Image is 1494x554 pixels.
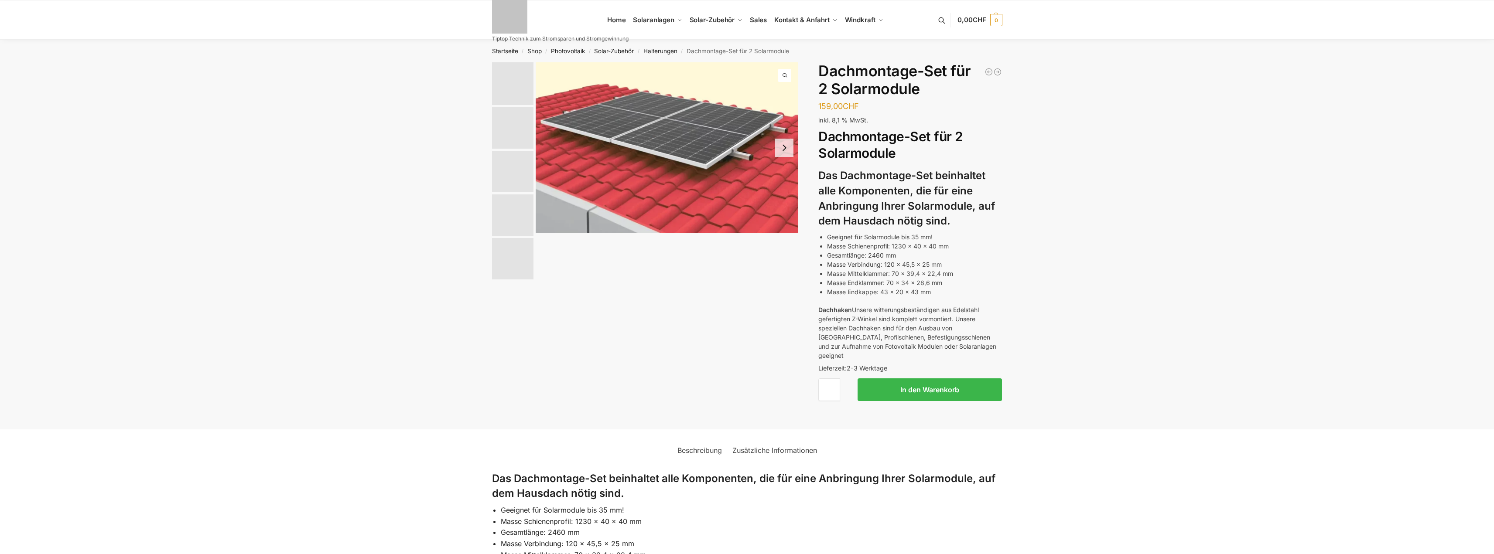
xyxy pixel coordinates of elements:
[818,129,963,161] strong: Dachmontage-Set für 2 Solarmodule
[727,440,822,461] a: Zusätzliche Informationen
[501,538,1002,550] li: Masse Verbindung: 120 x 45,5 x 25 mm
[973,16,986,24] span: CHF
[818,306,852,313] strong: Dachhaken
[827,278,1002,287] li: Masse Endklammer: 70 x 34 x 28,6 mm
[746,0,770,40] a: Sales
[827,232,1002,241] li: Geeignet für Solarmodule bis 35 mm!
[774,16,830,24] span: Kontakt & Anfahrt
[993,68,1002,76] a: Photovoltaik Solarpanel Halterung Trapezblechdach Befestigung
[818,168,1002,229] h3: Das Dachmontage-Set beinhaltet alle Komponenten, die für eine Anbringung Ihrer Solarmodule, auf d...
[492,151,533,192] img: Inhalt Solarpaneele Ziegeldach
[492,48,518,54] a: Startseite
[677,48,687,55] span: /
[858,378,1002,401] button: In den Warenkorb
[518,48,527,55] span: /
[818,378,840,401] input: Produktmenge
[536,62,798,233] a: Halterung Solarpaneele ZiegeldachHalterung Solarpaneele Ziegeldach
[501,527,1002,538] li: Gesamtlänge: 2460 mm
[492,107,533,149] img: Solarpaneele Ziegeldach
[827,287,1002,296] li: Masse Endkappe: 43 x 20 x 43 mm
[643,48,677,54] a: Halterungen
[542,48,551,55] span: /
[501,505,1002,516] li: Geeignet für Solarmodule bis 35 mm!
[527,48,542,54] a: Shop
[492,238,533,279] img: Halterung Solarpaneele Ziegeldach
[629,0,686,40] a: Solaranlagen
[686,0,746,40] a: Solar-Zubehör
[827,260,1002,269] li: Masse Verbindung: 120 x 45,5 x 25 mm
[818,62,1002,98] h1: Dachmontage-Set für 2 Solarmodule
[501,516,1002,527] li: Masse Schienenprofil: 1230 x 40 x 40 mm
[633,16,674,24] span: Solaranlagen
[827,241,1002,251] li: Masse Schienenprofil: 1230 x 40 x 40 mm
[841,0,887,40] a: Windkraft
[957,16,986,24] span: 0,00
[634,48,643,55] span: /
[818,305,1002,360] p: Unsere witterungsbeständigen aus Edelstahl gefertigten Z-Winkel sind komplett vormontiert. Unsere...
[818,364,887,372] span: Lieferzeit:
[843,102,859,111] span: CHF
[476,40,1018,62] nav: Breadcrumb
[770,0,841,40] a: Kontakt & Anfahrt
[847,364,887,372] span: 2-3 Werktage
[827,251,1002,260] li: Gesamtlänge: 2460 mm
[594,48,634,54] a: Solar-Zubehör
[585,48,594,55] span: /
[492,36,629,41] p: Tiptop Technik zum Stromsparen und Stromgewinnung
[690,16,735,24] span: Solar-Zubehör
[985,68,993,76] a: Halterung für 1 Photovoltaik Modul verstellbar Schwarz
[672,440,727,461] a: Beschreibung
[818,102,859,111] bdi: 159,00
[845,16,875,24] span: Windkraft
[957,7,1002,33] a: 0,00CHF 0
[750,16,767,24] span: Sales
[492,471,1002,502] h3: Das Dachmontage-Set beinhaltet alle Komponenten, die für eine Anbringung Ihrer Solarmodule, auf d...
[492,62,533,105] img: Halterung Solarpaneele Ziegeldach
[818,116,868,124] span: inkl. 8,1 % MwSt.
[827,269,1002,278] li: Masse Mittelklammer: 70 x 39,4 x 22,4 mm
[536,62,798,233] img: Halterung Solarpaneele Ziegeldach
[492,194,533,236] img: Dachhacken Solarmodule
[990,14,1002,26] span: 0
[775,139,793,157] button: Next slide
[551,48,585,54] a: Photovoltaik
